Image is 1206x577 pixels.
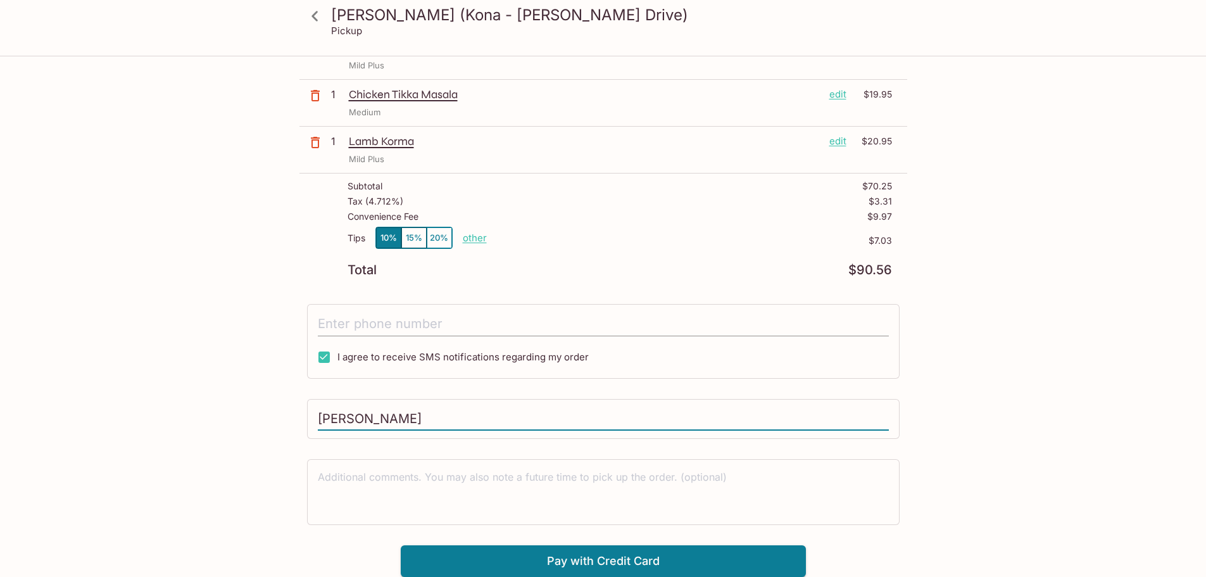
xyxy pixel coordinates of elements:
p: Total [348,264,377,276]
p: edit [829,87,846,101]
button: 15% [401,227,427,248]
input: Enter phone number [318,312,889,336]
button: other [463,232,487,244]
p: $3.31 [869,196,892,206]
button: 20% [427,227,452,248]
h3: [PERSON_NAME] (Kona - [PERSON_NAME] Drive) [331,5,897,25]
p: $70.25 [862,181,892,191]
p: Convenience Fee [348,212,418,222]
p: Mild Plus [349,60,384,72]
p: $9.97 [867,212,892,222]
p: Medium [349,106,380,118]
p: $90.56 [848,264,892,276]
button: Pay with Credit Card [401,545,806,577]
p: Mild Plus [349,153,384,165]
p: Tips [348,233,365,243]
p: 1 [331,87,344,101]
p: Chicken Tikka Masala [349,87,819,101]
button: 10% [376,227,401,248]
p: $19.95 [854,87,892,101]
input: Enter first and last name [318,407,889,431]
p: Pickup [331,25,362,37]
p: Lamb Korma [349,134,819,148]
p: Subtotal [348,181,382,191]
p: $7.03 [487,236,892,246]
p: Tax ( 4.712% ) [348,196,403,206]
p: edit [829,134,846,148]
span: I agree to receive SMS notifications regarding my order [337,351,589,363]
p: 1 [331,134,344,148]
p: $20.95 [854,134,892,148]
